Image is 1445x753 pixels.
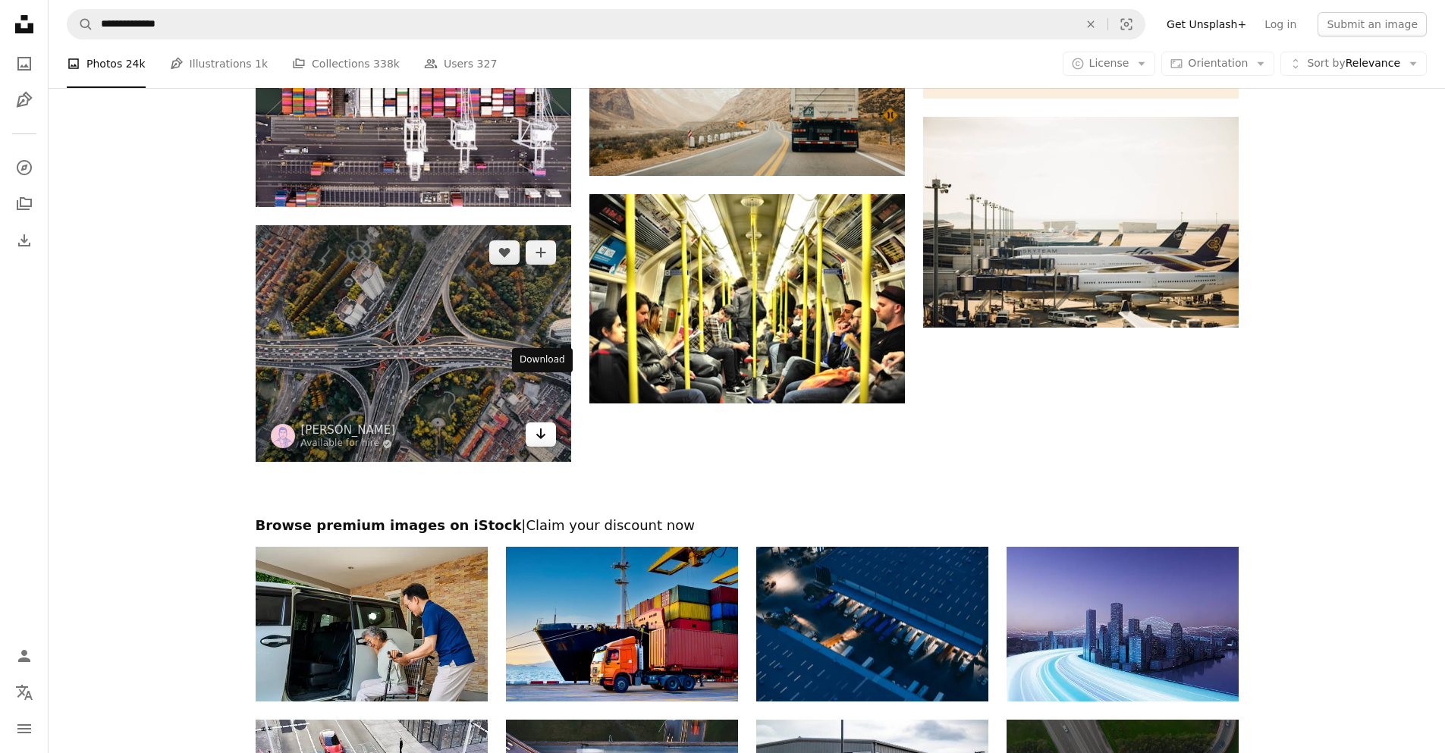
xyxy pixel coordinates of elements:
button: Menu [9,714,39,744]
span: Orientation [1188,57,1248,69]
a: four planes at the airport [923,215,1239,228]
div: Download [512,348,573,372]
a: Illustrations [9,85,39,115]
a: Download History [9,225,39,256]
button: License [1063,52,1156,76]
button: Add to Collection [526,240,556,265]
button: Sort byRelevance [1280,52,1427,76]
img: Truck carrying forty-foot container leaving port terminal with ship and quay crane on the backgro... [506,547,738,701]
img: Aerial View of the Logistics and Distribution Center at Night [756,547,988,701]
a: [PERSON_NAME] [301,422,396,438]
a: Users 327 [424,39,497,88]
span: Sort by [1307,57,1345,69]
img: Go to Denys Nevozhai's profile [271,424,295,448]
a: Collections [9,189,39,219]
a: photo of group on people sitting inside train [589,291,905,305]
a: Download [526,422,556,447]
a: an aerial view of a large container ship [256,121,571,135]
img: High Speed Data Streaming Through Cityscape - Smart City, Digital Transformation, Network Technology [1007,547,1239,701]
a: aerial photography of concrete roads [256,337,571,350]
span: License [1089,57,1129,69]
button: Orientation [1161,52,1274,76]
img: Caregiver helping senior woman get in the car. [256,547,488,701]
button: Language [9,677,39,708]
a: Log in / Sign up [9,641,39,671]
span: 338k [373,55,400,72]
img: an aerial view of a large container ship [256,51,571,207]
button: Visual search [1108,10,1145,39]
button: Like [489,240,520,265]
span: | Claim your discount now [521,517,695,533]
span: 327 [477,55,498,72]
a: Get Unsplash+ [1158,12,1255,36]
a: Home — Unsplash [9,9,39,42]
h2: Browse premium images on iStock [256,516,1239,535]
button: Submit an image [1318,12,1427,36]
span: Relevance [1307,56,1400,71]
a: Collections 338k [292,39,400,88]
img: four planes at the airport [923,117,1239,328]
a: Explore [9,152,39,183]
img: aerial photography of concrete roads [256,225,571,462]
span: 1k [255,55,268,72]
form: Find visuals sitewide [67,9,1145,39]
a: Log in [1255,12,1305,36]
a: Photos [9,49,39,79]
a: Illustrations 1k [170,39,268,88]
button: Search Unsplash [68,10,93,39]
button: Clear [1074,10,1107,39]
a: Available for hire [301,438,396,450]
img: photo of group on people sitting inside train [589,194,905,403]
